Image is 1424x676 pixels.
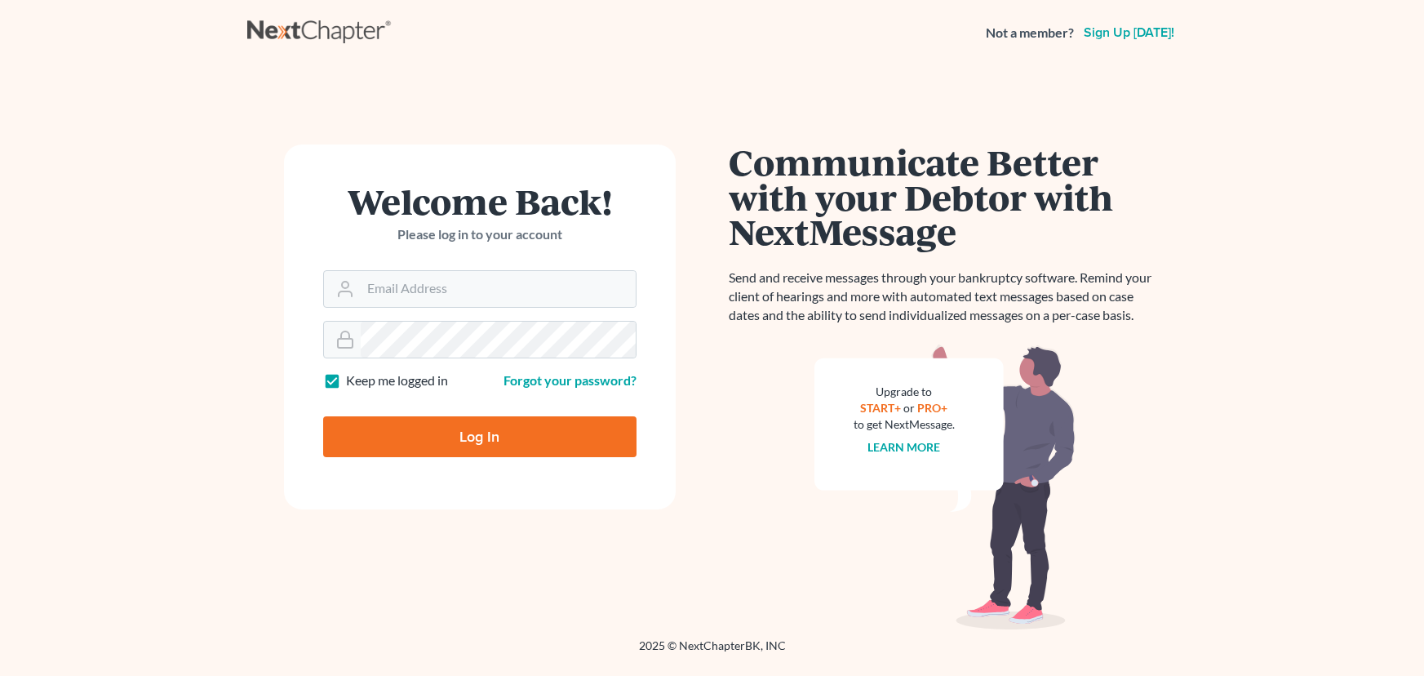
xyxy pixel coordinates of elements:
input: Log In [323,416,637,457]
span: or [903,401,915,415]
h1: Welcome Back! [323,184,637,219]
h1: Communicate Better with your Debtor with NextMessage [729,145,1161,249]
input: Email Address [361,271,636,307]
strong: Not a member? [986,24,1074,42]
a: Sign up [DATE]! [1080,26,1178,39]
img: nextmessage_bg-59042aed3d76b12b5cd301f8e5b87938c9018125f34e5fa2b7a6b67550977c72.svg [814,345,1076,630]
div: Upgrade to [854,384,955,400]
p: Please log in to your account [323,225,637,244]
div: to get NextMessage. [854,416,955,433]
a: START+ [860,401,901,415]
a: PRO+ [917,401,947,415]
a: Learn more [867,440,940,454]
label: Keep me logged in [346,371,448,390]
div: 2025 © NextChapterBK, INC [247,638,1178,667]
a: Forgot your password? [504,372,637,388]
p: Send and receive messages through your bankruptcy software. Remind your client of hearings and mo... [729,269,1161,325]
